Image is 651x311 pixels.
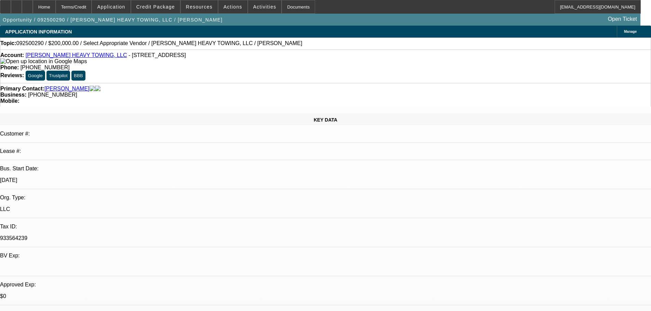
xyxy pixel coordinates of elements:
span: [PHONE_NUMBER] [28,92,77,98]
span: Actions [223,4,242,10]
button: Activities [248,0,282,13]
img: Open up location in Google Maps [0,58,87,65]
button: Application [92,0,130,13]
strong: Mobile: [0,98,19,104]
span: Activities [253,4,276,10]
span: Opportunity / 092500290 / [PERSON_NAME] HEAVY TOWING, LLC / [PERSON_NAME] [3,17,222,23]
button: Credit Package [131,0,180,13]
span: Application [97,4,125,10]
strong: Topic: [0,40,16,46]
strong: Phone: [0,65,19,70]
span: Manage [624,30,637,33]
span: - [STREET_ADDRESS] [128,52,186,58]
a: View Google Maps [0,58,87,64]
strong: Account: [0,52,24,58]
button: Actions [218,0,247,13]
button: Google [26,71,45,81]
strong: Business: [0,92,26,98]
strong: Reviews: [0,72,24,78]
span: [PHONE_NUMBER] [21,65,70,70]
span: Credit Package [136,4,175,10]
button: Resources [181,0,218,13]
strong: Primary Contact: [0,86,44,92]
span: KEY DATA [314,117,337,123]
span: APPLICATION INFORMATION [5,29,72,34]
button: BBB [71,71,85,81]
a: [PERSON_NAME] [44,86,90,92]
a: [PERSON_NAME] HEAVY TOWING, LLC [26,52,127,58]
a: Open Ticket [605,13,640,25]
span: Resources [186,4,213,10]
button: Trustpilot [46,71,70,81]
img: linkedin-icon.png [95,86,100,92]
img: facebook-icon.png [90,86,95,92]
span: 092500290 / $200,000.00 / Select Appropriate Vendor / [PERSON_NAME] HEAVY TOWING, LLC / [PERSON_N... [16,40,302,46]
